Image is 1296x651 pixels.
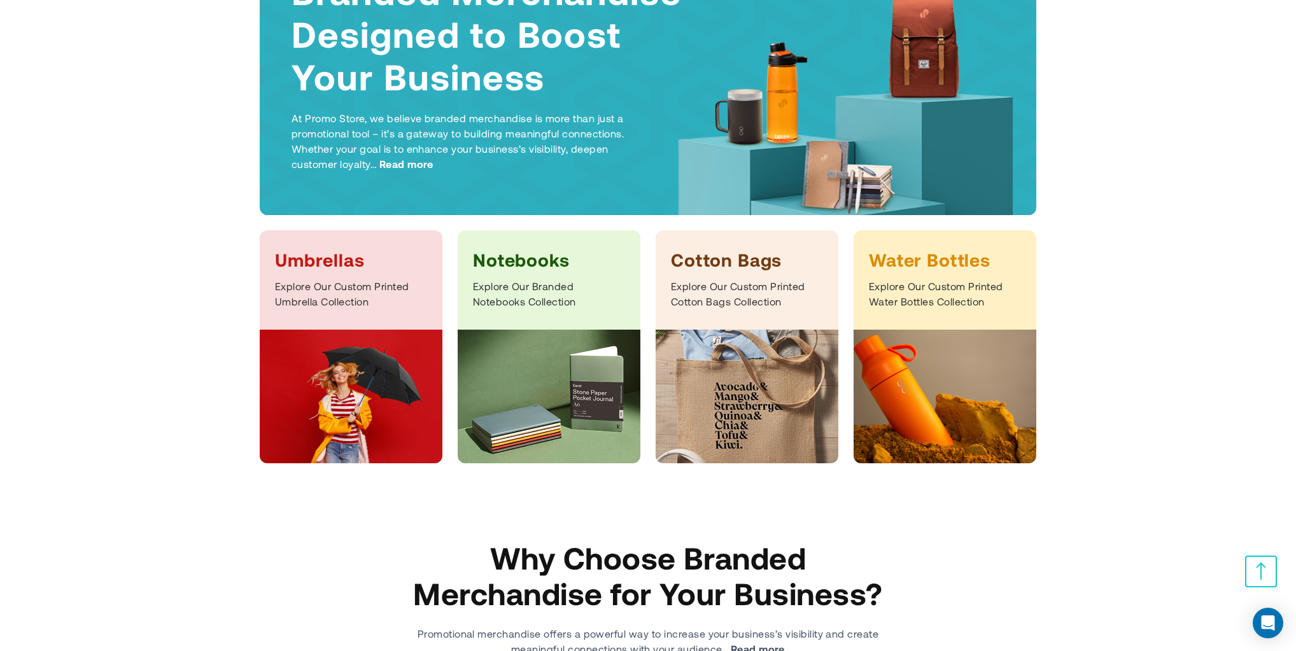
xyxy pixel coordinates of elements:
a: Notebooks Explore Our Branded Notebooks Collection [458,230,640,463]
h3: Cotton Bags [671,248,823,271]
img: Bottles Category [854,330,1036,463]
p: Explore Our Custom Printed Water Bottles Collection [869,279,1021,309]
div: Open Intercom Messenger [1253,608,1283,638]
h2: Why Choose Branded Merchandise for Your Business? [409,540,887,611]
a: Water Bottles Explore Our Custom Printed Water Bottles Collection [854,230,1036,463]
img: Bags Category [656,330,838,463]
span: Read more [379,157,433,172]
h3: Umbrellas [275,248,427,271]
p: Explore Our Custom Printed Umbrella Collection [275,279,427,309]
h3: Notebooks [473,248,625,271]
p: Explore Our Branded Notebooks Collection [473,279,625,309]
h3: Water Bottles [869,248,1021,271]
span: At Promo Store, we believe branded merchandise is more than just a promotional tool – it’s a gate... [292,112,624,170]
a: Cotton Bags Explore Our Custom Printed Cotton Bags Collection [656,230,838,463]
p: Explore Our Custom Printed Cotton Bags Collection [671,279,823,309]
img: Notebooks Category [458,330,640,463]
img: Umbrellas Category [260,330,442,463]
a: Umbrellas Explore Our Custom Printed Umbrella Collection [260,230,442,463]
